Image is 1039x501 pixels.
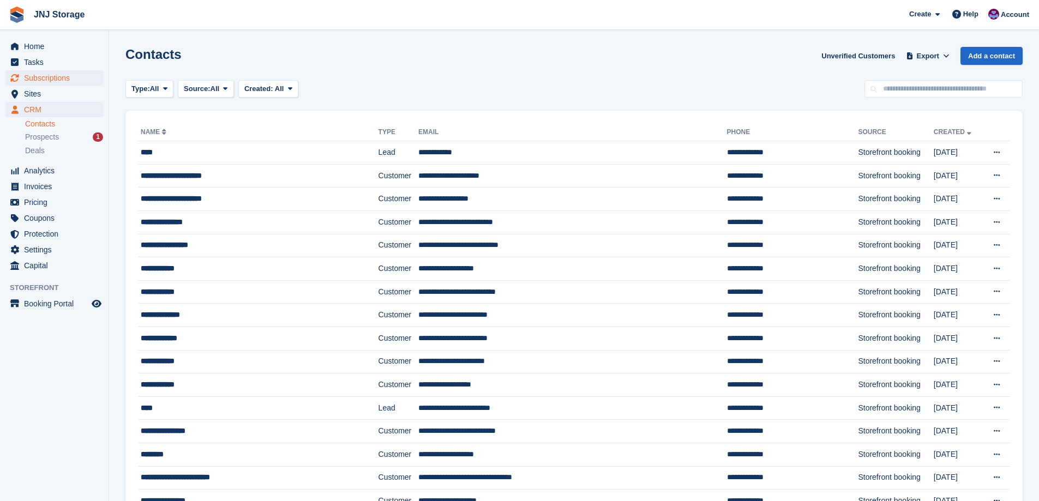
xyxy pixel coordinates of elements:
[379,280,418,304] td: Customer
[917,51,939,62] span: Export
[125,80,173,98] button: Type: All
[24,258,89,273] span: Capital
[858,327,933,350] td: Storefront booking
[858,304,933,327] td: Storefront booking
[1001,9,1029,20] span: Account
[5,86,103,101] a: menu
[817,47,899,65] a: Unverified Customers
[5,242,103,257] a: menu
[379,443,418,466] td: Customer
[10,282,109,293] span: Storefront
[24,86,89,101] span: Sites
[934,188,982,211] td: [DATE]
[379,420,418,443] td: Customer
[379,396,418,420] td: Lead
[93,132,103,142] div: 1
[24,55,89,70] span: Tasks
[858,396,933,420] td: Storefront booking
[25,145,103,156] a: Deals
[379,327,418,350] td: Customer
[244,84,273,93] span: Created:
[934,396,982,420] td: [DATE]
[141,128,169,136] a: Name
[858,124,933,141] th: Source
[211,83,220,94] span: All
[379,350,418,373] td: Customer
[5,163,103,178] a: menu
[5,179,103,194] a: menu
[858,234,933,257] td: Storefront booking
[934,373,982,397] td: [DATE]
[858,420,933,443] td: Storefront booking
[379,188,418,211] td: Customer
[379,141,418,165] td: Lead
[125,47,182,62] h1: Contacts
[858,466,933,490] td: Storefront booking
[24,296,89,311] span: Booking Portal
[25,132,59,142] span: Prospects
[934,466,982,490] td: [DATE]
[379,257,418,281] td: Customer
[858,280,933,304] td: Storefront booking
[275,84,284,93] span: All
[25,119,103,129] a: Contacts
[238,80,298,98] button: Created: All
[858,141,933,165] td: Storefront booking
[858,210,933,234] td: Storefront booking
[858,350,933,373] td: Storefront booking
[963,9,978,20] span: Help
[904,47,952,65] button: Export
[5,296,103,311] a: menu
[934,257,982,281] td: [DATE]
[858,257,933,281] td: Storefront booking
[909,9,931,20] span: Create
[379,304,418,327] td: Customer
[5,258,103,273] a: menu
[131,83,150,94] span: Type:
[5,195,103,210] a: menu
[960,47,1023,65] a: Add a contact
[24,39,89,54] span: Home
[5,39,103,54] a: menu
[934,141,982,165] td: [DATE]
[379,164,418,188] td: Customer
[25,131,103,143] a: Prospects 1
[379,466,418,490] td: Customer
[24,210,89,226] span: Coupons
[418,124,727,141] th: Email
[5,210,103,226] a: menu
[858,443,933,466] td: Storefront booking
[858,373,933,397] td: Storefront booking
[858,164,933,188] td: Storefront booking
[184,83,210,94] span: Source:
[379,234,418,257] td: Customer
[934,443,982,466] td: [DATE]
[5,226,103,242] a: menu
[178,80,234,98] button: Source: All
[934,327,982,350] td: [DATE]
[379,373,418,397] td: Customer
[24,163,89,178] span: Analytics
[934,304,982,327] td: [DATE]
[9,7,25,23] img: stora-icon-8386f47178a22dfd0bd8f6a31ec36ba5ce8667c1dd55bd0f319d3a0aa187defe.svg
[24,242,89,257] span: Settings
[5,102,103,117] a: menu
[934,234,982,257] td: [DATE]
[934,420,982,443] td: [DATE]
[24,179,89,194] span: Invoices
[727,124,858,141] th: Phone
[934,350,982,373] td: [DATE]
[934,164,982,188] td: [DATE]
[934,280,982,304] td: [DATE]
[24,70,89,86] span: Subscriptions
[25,146,45,156] span: Deals
[24,226,89,242] span: Protection
[934,210,982,234] td: [DATE]
[29,5,89,23] a: JNJ Storage
[5,70,103,86] a: menu
[90,297,103,310] a: Preview store
[24,102,89,117] span: CRM
[24,195,89,210] span: Pricing
[858,188,933,211] td: Storefront booking
[988,9,999,20] img: Jonathan Scrase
